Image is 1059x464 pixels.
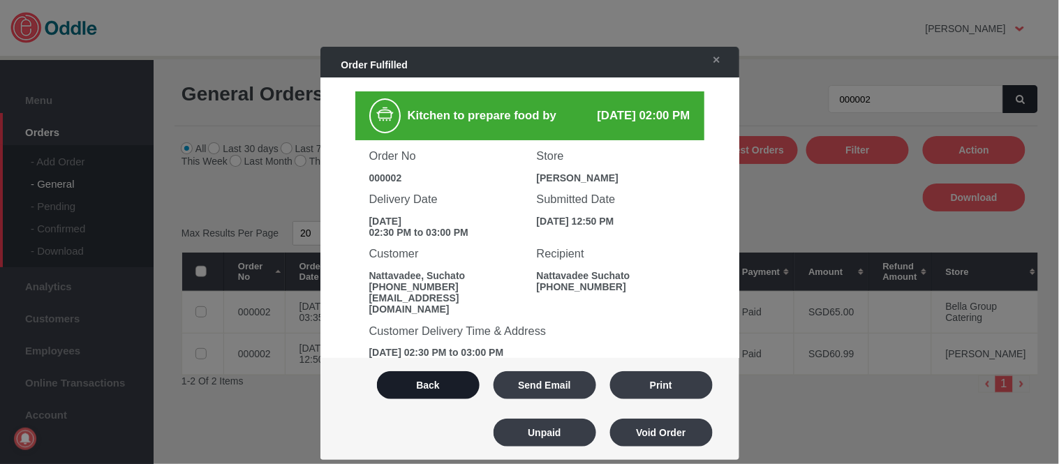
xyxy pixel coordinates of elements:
[537,149,690,163] h3: Store
[537,270,690,281] div: Nattavadee Suchato
[401,98,582,133] div: Kitchen to prepare food by
[369,324,690,338] h3: Customer Delivery Time & Address
[494,371,596,399] button: Send Email
[537,281,690,292] div: [PHONE_NUMBER]
[377,371,480,399] button: Back
[369,292,523,315] div: [EMAIL_ADDRESS][DOMAIN_NAME]
[374,103,396,125] img: cooking.png
[369,227,523,238] div: 02:30 PM to 03:00 PM
[369,281,523,292] div: [PHONE_NUMBER]
[537,216,690,227] div: [DATE] 12:50 PM
[582,109,690,123] div: [DATE] 02:00 PM
[610,419,713,447] button: Void Order
[369,216,523,227] div: [DATE]
[537,247,690,260] h3: Recipient
[610,371,713,399] button: Print
[537,193,690,206] h3: Submitted Date
[537,172,690,184] div: [PERSON_NAME]
[494,419,596,447] button: Unpaid
[369,172,523,184] div: 000002
[369,149,523,163] h3: Order No
[369,247,523,260] h3: Customer
[369,347,690,358] div: [DATE] 02:30 PM to 03:00 PM
[369,270,523,281] div: Nattavadee, Suchato
[327,52,692,77] div: Order Fulfilled
[369,193,523,206] h3: Delivery Date
[699,47,728,73] a: ✕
